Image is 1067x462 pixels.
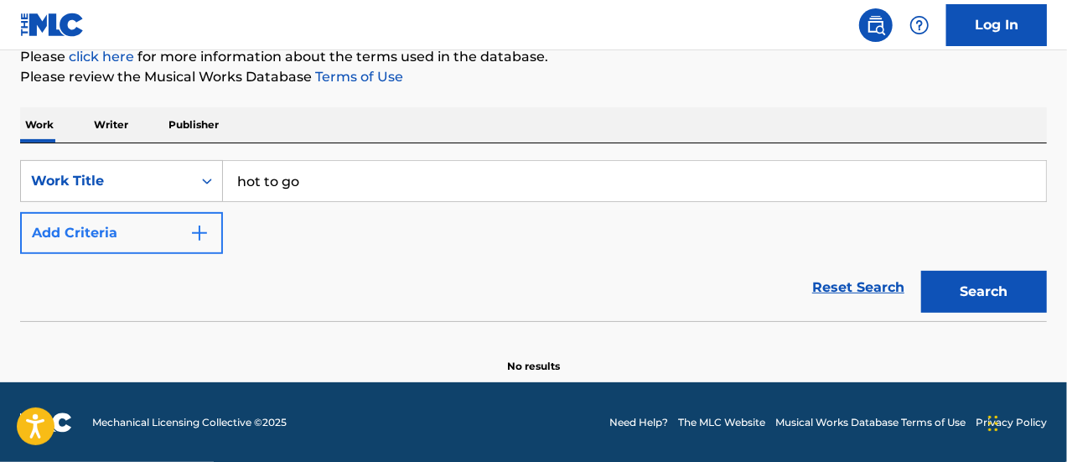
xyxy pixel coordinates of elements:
iframe: Chat Widget [983,382,1067,462]
img: help [909,15,930,35]
a: Terms of Use [312,69,403,85]
p: Please for more information about the terms used in the database. [20,47,1047,67]
div: Work Title [31,171,182,191]
a: Public Search [859,8,893,42]
a: click here [69,49,134,65]
a: Need Help? [609,415,668,430]
span: Mechanical Licensing Collective © 2025 [92,415,287,430]
p: Publisher [163,107,224,143]
div: Help [903,8,936,42]
p: No results [507,339,560,374]
img: 9d2ae6d4665cec9f34b9.svg [189,223,210,243]
img: MLC Logo [20,13,85,37]
p: Work [20,107,59,143]
img: logo [20,413,72,433]
div: Widget de chat [983,382,1067,462]
a: The MLC Website [678,415,765,430]
a: Reset Search [804,269,913,306]
p: Writer [89,107,133,143]
button: Add Criteria [20,212,223,254]
div: Glisser [988,398,998,449]
img: search [866,15,886,35]
a: Musical Works Database Terms of Use [775,415,966,430]
p: Please review the Musical Works Database [20,67,1047,87]
a: Log In [946,4,1047,46]
form: Search Form [20,160,1047,321]
a: Privacy Policy [976,415,1047,430]
button: Search [921,271,1047,313]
